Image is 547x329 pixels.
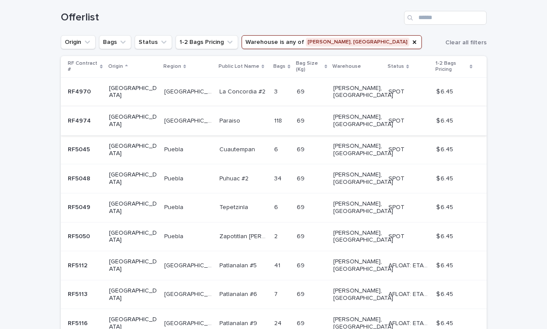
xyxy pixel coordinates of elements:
[274,202,280,211] p: 6
[436,289,455,298] p: $ 6.45
[297,260,306,269] p: 69
[164,260,214,269] p: [GEOGRAPHIC_DATA]
[164,289,214,298] p: [GEOGRAPHIC_DATA]
[297,116,306,125] p: 69
[436,318,455,327] p: $ 6.45
[68,289,89,298] p: RF5113
[436,202,455,211] p: $ 6.45
[164,86,214,96] p: [GEOGRAPHIC_DATA]
[68,173,92,183] p: RF5048
[388,144,406,153] p: SPOT
[219,116,242,125] p: Paraiso
[388,289,431,298] p: AFLOAT: ETA 08-20-2025
[274,173,283,183] p: 34
[61,164,487,193] tr: RF5048RF5048 [GEOGRAPHIC_DATA]PueblaPuebla Puhuac #2Puhuac #2 3434 6969 [PERSON_NAME], [GEOGRAPHI...
[164,318,214,327] p: [GEOGRAPHIC_DATA]
[61,193,487,222] tr: RF5049RF5049 [GEOGRAPHIC_DATA]PueblaPuebla TepetzinlaTepetzinla 66 6969 [PERSON_NAME], [GEOGRAPHI...
[274,144,280,153] p: 6
[68,59,98,75] p: RF Contract #
[164,202,185,211] p: Puebla
[436,86,455,96] p: $ 6.45
[242,35,422,49] button: Warehouse
[109,113,157,128] p: [GEOGRAPHIC_DATA]
[68,231,92,240] p: RF5050
[388,173,406,183] p: SPOT
[297,318,306,327] p: 69
[274,260,282,269] p: 41
[61,251,487,280] tr: RF5112RF5112 [GEOGRAPHIC_DATA][GEOGRAPHIC_DATA][GEOGRAPHIC_DATA] Patlanalan #5Patlanalan #5 4141 ...
[274,318,283,327] p: 24
[68,202,92,211] p: RF5049
[108,62,123,71] p: Origin
[164,173,185,183] p: Puebla
[274,116,284,125] p: 118
[436,116,455,125] p: $ 6.45
[296,59,322,75] p: Bag Size (Kg)
[435,59,467,75] p: 1-2 Bags Pricing
[61,35,96,49] button: Origin
[109,258,157,273] p: [GEOGRAPHIC_DATA]
[273,62,285,71] p: Bags
[176,35,238,49] button: 1-2 Bags Pricing
[274,231,279,240] p: 2
[436,173,455,183] p: $ 6.45
[388,116,406,125] p: SPOT
[404,11,487,25] input: Search
[297,144,306,153] p: 69
[388,62,404,71] p: Status
[274,289,279,298] p: 7
[388,318,431,327] p: AFLOAT: ETA 08-20-2025
[109,229,157,244] p: [GEOGRAPHIC_DATA]
[445,40,487,46] span: Clear all filters
[219,173,250,183] p: Puhuac #2
[388,202,406,211] p: SPOT
[388,231,406,240] p: SPOT
[68,318,90,327] p: RF5116
[219,289,259,298] p: Patlanalan #6
[332,62,361,71] p: Warehouse
[442,36,487,49] button: Clear all filters
[99,35,131,49] button: Bags
[164,116,214,125] p: [GEOGRAPHIC_DATA]
[109,287,157,302] p: [GEOGRAPHIC_DATA]
[297,86,306,96] p: 69
[61,106,487,136] tr: RF4974RF4974 [GEOGRAPHIC_DATA][GEOGRAPHIC_DATA][GEOGRAPHIC_DATA] ParaisoParaiso 118118 6969 [PERS...
[297,173,306,183] p: 69
[436,144,455,153] p: $ 6.45
[219,86,267,96] p: La Concordia #2
[219,202,250,211] p: Tepetzinla
[109,143,157,157] p: [GEOGRAPHIC_DATA]
[61,77,487,106] tr: RF4970RF4970 [GEOGRAPHIC_DATA][GEOGRAPHIC_DATA][GEOGRAPHIC_DATA] La Concordia #2La Concordia #2 3...
[68,86,93,96] p: RF4970
[297,231,306,240] p: 69
[436,260,455,269] p: $ 6.45
[163,62,181,71] p: Region
[109,171,157,186] p: [GEOGRAPHIC_DATA]
[219,260,259,269] p: Patlanalan #5
[109,85,157,100] p: [GEOGRAPHIC_DATA]
[388,260,431,269] p: AFLOAT: ETA 08-20-2025
[297,202,306,211] p: 69
[388,86,406,96] p: SPOT
[219,144,257,153] p: Cuautempan
[135,35,172,49] button: Status
[219,231,269,240] p: Zapotitlan de Mendez
[219,62,259,71] p: Public Lot Name
[109,200,157,215] p: [GEOGRAPHIC_DATA]
[297,289,306,298] p: 69
[61,11,401,24] h1: Offerlist
[61,222,487,251] tr: RF5050RF5050 [GEOGRAPHIC_DATA]PueblaPuebla Zapotitlan [PERSON_NAME]Zapotitlan [PERSON_NAME] 22 69...
[68,116,93,125] p: RF4974
[436,231,455,240] p: $ 6.45
[219,318,259,327] p: Patlanalan #9
[61,135,487,164] tr: RF5045RF5045 [GEOGRAPHIC_DATA]PueblaPuebla CuautempanCuautempan 66 6969 [PERSON_NAME], [GEOGRAPHI...
[164,231,185,240] p: Puebla
[61,280,487,309] tr: RF5113RF5113 [GEOGRAPHIC_DATA][GEOGRAPHIC_DATA][GEOGRAPHIC_DATA] Patlanalan #6Patlanalan #6 77 69...
[274,86,279,96] p: 3
[68,260,89,269] p: RF5112
[68,144,92,153] p: RF5045
[164,144,185,153] p: Puebla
